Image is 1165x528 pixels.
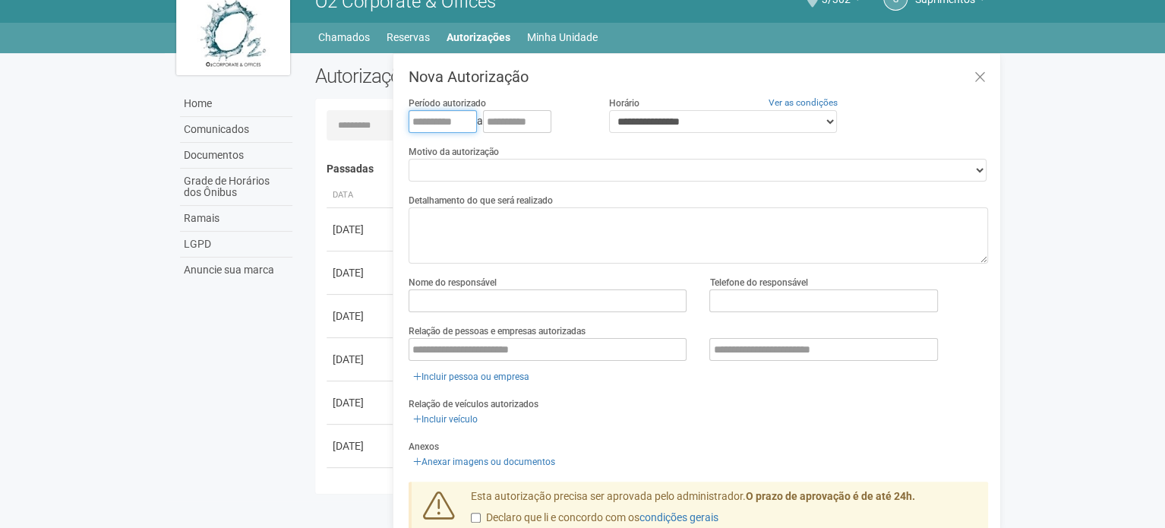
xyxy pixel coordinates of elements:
[471,511,718,526] label: Declaro que li e concordo com os
[409,411,482,428] a: Incluir veículo
[315,65,640,87] h2: Autorizações
[447,27,510,48] a: Autorizações
[180,232,292,258] a: LGPD
[333,308,389,324] div: [DATE]
[333,222,389,237] div: [DATE]
[527,27,598,48] a: Minha Unidade
[333,482,389,497] div: [DATE]
[333,265,389,280] div: [DATE]
[409,454,560,470] a: Anexar imagens ou documentos
[387,27,430,48] a: Reservas
[409,397,538,411] label: Relação de veículos autorizados
[333,395,389,410] div: [DATE]
[180,143,292,169] a: Documentos
[639,511,718,523] a: condições gerais
[327,163,977,175] h4: Passadas
[327,183,395,208] th: Data
[180,169,292,206] a: Grade de Horários dos Ônibus
[409,324,586,338] label: Relação de pessoas e empresas autorizadas
[180,206,292,232] a: Ramais
[409,276,497,289] label: Nome do responsável
[180,117,292,143] a: Comunicados
[409,368,534,385] a: Incluir pessoa ou empresa
[409,440,439,454] label: Anexos
[471,513,481,523] input: Declaro que li e concordo com oscondições gerais
[409,110,586,133] div: a
[318,27,370,48] a: Chamados
[180,258,292,283] a: Anuncie sua marca
[769,97,838,108] a: Ver as condições
[609,96,639,110] label: Horário
[409,69,988,84] h3: Nova Autorização
[746,490,915,502] strong: O prazo de aprovação é de até 24h.
[409,145,499,159] label: Motivo da autorização
[333,352,389,367] div: [DATE]
[409,194,553,207] label: Detalhamento do que será realizado
[333,438,389,454] div: [DATE]
[709,276,807,289] label: Telefone do responsável
[180,91,292,117] a: Home
[409,96,486,110] label: Período autorizado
